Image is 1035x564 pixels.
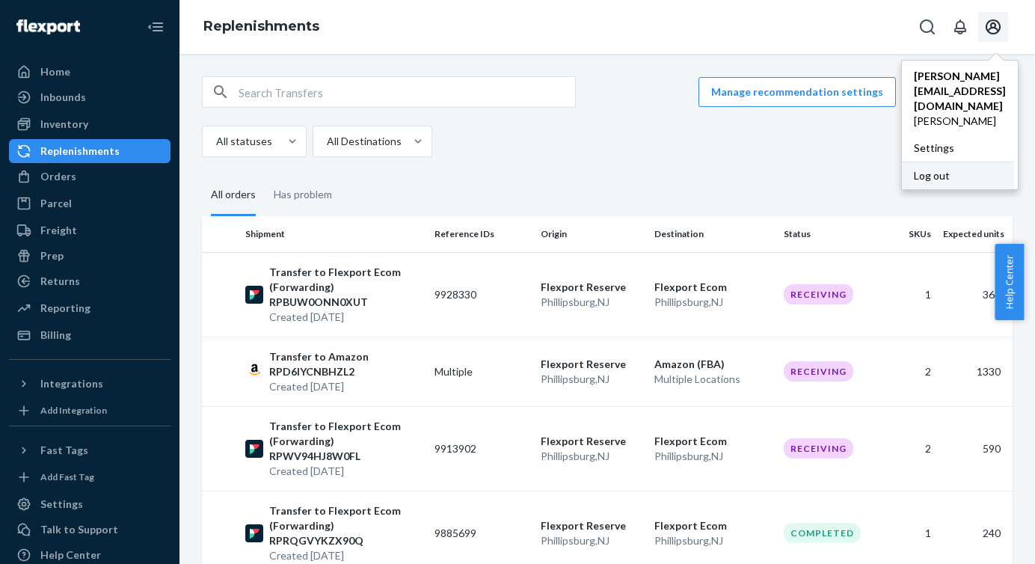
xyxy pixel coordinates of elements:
[541,518,642,533] p: Flexport Reserve
[912,12,942,42] button: Open Search Box
[269,310,423,325] p: Created [DATE]
[325,134,327,149] input: All Destinations
[9,468,171,486] a: Add Fast Tag
[995,244,1024,320] button: Help Center
[541,449,642,464] p: Phillipsburg , NJ
[239,216,429,252] th: Shipment
[9,191,171,215] a: Parcel
[535,216,648,252] th: Origin
[937,337,1013,406] td: 1330
[269,265,423,310] p: Transfer to Flexport Ecom (Forwarding) RPBUW0ONN0XUT
[9,402,171,420] a: Add Integration
[654,372,771,387] p: Multiple Locations
[914,114,1006,129] span: [PERSON_NAME]
[937,216,1013,252] th: Expected units
[541,295,642,310] p: Phillipsburg , NJ
[541,372,642,387] p: Phillipsburg , NJ
[429,252,535,337] td: 9928330
[269,464,423,479] p: Created [DATE]
[40,117,88,132] div: Inventory
[215,134,216,149] input: All statuses
[9,269,171,293] a: Returns
[16,19,80,34] img: Flexport logo
[654,280,771,295] p: Flexport Ecom
[884,216,937,252] th: SKUs
[40,169,76,184] div: Orders
[541,280,642,295] p: Flexport Reserve
[40,548,101,563] div: Help Center
[698,77,896,107] button: Manage recommendation settings
[937,406,1013,491] td: 590
[784,284,853,304] div: Receiving
[541,533,642,548] p: Phillipsburg , NJ
[269,379,423,394] p: Created [DATE]
[274,175,332,214] div: Has problem
[9,244,171,268] a: Prep
[239,77,575,107] input: Search Transfers
[9,518,171,542] a: Talk to Support
[429,337,535,406] td: Multiple
[9,438,171,462] button: Fast Tags
[40,64,70,79] div: Home
[902,63,1018,135] a: [PERSON_NAME][EMAIL_ADDRESS][DOMAIN_NAME][PERSON_NAME]
[40,497,83,512] div: Settings
[778,216,884,252] th: Status
[141,12,171,42] button: Close Navigation
[541,434,642,449] p: Flexport Reserve
[9,112,171,136] a: Inventory
[40,470,94,483] div: Add Fast Tag
[40,223,77,238] div: Freight
[9,218,171,242] a: Freight
[203,18,319,34] a: Replenishments
[9,165,171,188] a: Orders
[654,434,771,449] p: Flexport Ecom
[40,443,88,458] div: Fast Tags
[40,301,90,316] div: Reporting
[937,252,1013,337] td: 360
[654,533,771,548] p: Phillipsburg , NJ
[784,438,853,459] div: Receiving
[429,406,535,491] td: 9913902
[654,295,771,310] p: Phillipsburg , NJ
[269,503,423,548] p: Transfer to Flexport Ecom (Forwarding) RPRQGVYKZX90Q
[902,135,1018,162] a: Settings
[902,162,1014,189] button: Log out
[429,216,535,252] th: Reference IDs
[978,12,1008,42] button: Open account menu
[40,248,64,263] div: Prep
[40,522,118,537] div: Talk to Support
[654,518,771,533] p: Flexport Ecom
[884,252,937,337] td: 1
[654,357,771,372] p: Amazon (FBA)
[654,449,771,464] p: Phillipsburg , NJ
[884,337,937,406] td: 2
[40,376,103,391] div: Integrations
[269,548,423,563] p: Created [DATE]
[884,406,937,491] td: 2
[9,60,171,84] a: Home
[216,134,272,149] div: All statuses
[40,90,86,105] div: Inbounds
[191,5,331,49] ol: breadcrumbs
[40,196,72,211] div: Parcel
[40,144,120,159] div: Replenishments
[269,349,423,379] p: Transfer to Amazon RPD6IYCNBHZL2
[211,175,256,216] div: All orders
[9,492,171,516] a: Settings
[40,328,71,343] div: Billing
[9,296,171,320] a: Reporting
[9,323,171,347] a: Billing
[784,523,861,543] div: Completed
[648,216,777,252] th: Destination
[9,372,171,396] button: Integrations
[9,139,171,163] a: Replenishments
[40,404,107,417] div: Add Integration
[784,361,853,381] div: Receiving
[914,69,1006,114] span: [PERSON_NAME][EMAIL_ADDRESS][DOMAIN_NAME]
[327,134,402,149] div: All Destinations
[269,419,423,464] p: Transfer to Flexport Ecom (Forwarding) RPWV94HJ8W0FL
